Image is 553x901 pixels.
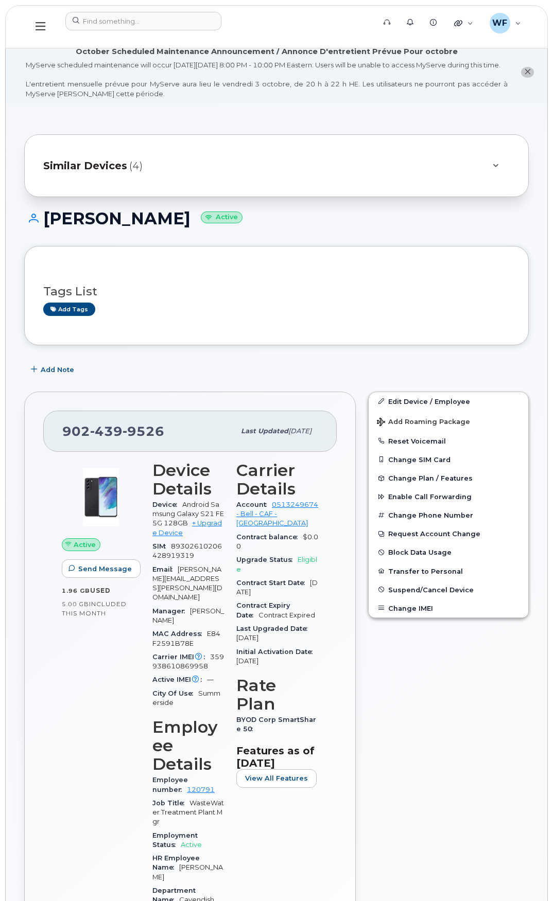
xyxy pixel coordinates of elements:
a: 0513249674 - Bell - CAF - [GEOGRAPHIC_DATA] [236,501,318,527]
span: — [207,676,214,683]
span: [DATE] [236,657,258,665]
button: Request Account Change [369,524,528,543]
span: Suspend/Cancel Device [388,586,474,593]
h3: Features as of [DATE] [236,745,318,769]
span: 89302610206428919319 [152,542,222,559]
span: Eligible [236,556,317,573]
h1: [PERSON_NAME] [24,209,529,227]
span: Employee number [152,776,188,793]
span: [DATE] [288,427,312,435]
span: BYOD Corp SmartShare 50 [236,716,316,733]
span: Contract balance [236,533,303,541]
span: Android Samsung Galaxy S21 FE 5G 128GB [152,501,224,527]
div: October Scheduled Maintenance Announcement / Annonce D'entretient Prévue Pour octobre [76,46,458,57]
span: 5.00 GB [62,600,89,608]
span: 902 [62,423,164,439]
a: + Upgrade Device [152,519,222,536]
button: close notification [521,67,534,78]
span: Carrier IMEI [152,653,210,661]
span: Manager [152,607,190,615]
button: Change Plan / Features [369,469,528,487]
span: Upgrade Status [236,556,298,563]
span: used [90,587,111,594]
button: Transfer to Personal [369,562,528,580]
h3: Carrier Details [236,461,318,498]
span: E84F2591B78E [152,630,220,647]
span: MAC Address [152,630,207,638]
span: Last Upgraded Date [236,625,313,632]
a: Add tags [43,303,95,315]
span: Add Roaming Package [377,418,470,428]
span: HR Employee Name [152,854,200,871]
span: City Of Use [152,690,198,697]
span: 439 [90,423,123,439]
button: Block Data Usage [369,543,528,561]
span: Contract Expired [258,611,315,619]
span: SIM [152,542,171,550]
span: 1.96 GB [62,587,90,594]
h3: Employee Details [152,718,224,773]
h3: Rate Plan [236,676,318,713]
span: Send Message [78,564,132,574]
span: [PERSON_NAME][EMAIL_ADDRESS][PERSON_NAME][DOMAIN_NAME] [152,566,222,602]
a: Edit Device / Employee [369,392,528,411]
button: Enable Call Forwarding [369,487,528,506]
span: Initial Activation Date [236,648,318,656]
span: Add Note [41,365,74,375]
span: Contract Start Date [236,579,310,587]
span: Change Plan / Features [388,474,473,482]
span: [DATE] [236,634,258,642]
span: Last updated [241,427,288,435]
span: Job Title [152,799,189,807]
span: WasteWater Treatment Plant Mgr [152,799,224,826]
h3: Device Details [152,461,224,498]
button: Suspend/Cancel Device [369,580,528,599]
span: Active [74,540,96,550]
button: Add Note [24,361,83,379]
span: [PERSON_NAME] [152,863,223,880]
span: (4) [129,158,143,173]
button: Change Phone Number [369,506,528,524]
span: 9526 [123,423,164,439]
span: Contract Expiry Date [236,602,290,619]
span: Summerside [152,690,220,706]
small: Active [201,211,243,223]
button: Send Message [62,559,141,578]
span: Account [236,501,272,508]
button: Change IMEI [369,599,528,617]
span: included this month [62,600,127,617]
button: Change SIM Card [369,450,528,469]
h3: Tags List [43,285,510,298]
span: Active [181,841,202,849]
button: Add Roaming Package [369,411,528,432]
span: Active IMEI [152,676,207,683]
span: Similar Devices [43,158,127,173]
span: Device [152,501,182,508]
span: Email [152,566,178,573]
img: image20231002-3703462-abbrul.jpeg [70,466,132,528]
a: 120791 [187,786,215,793]
button: View All Features [236,769,317,788]
span: Enable Call Forwarding [388,493,472,501]
div: MyServe scheduled maintenance will occur [DATE][DATE] 8:00 PM - 10:00 PM Eastern. Users will be u... [26,60,508,98]
span: Employment Status [152,832,198,849]
button: Reset Voicemail [369,432,528,450]
span: View All Features [245,773,308,783]
span: [PERSON_NAME] [152,607,224,624]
